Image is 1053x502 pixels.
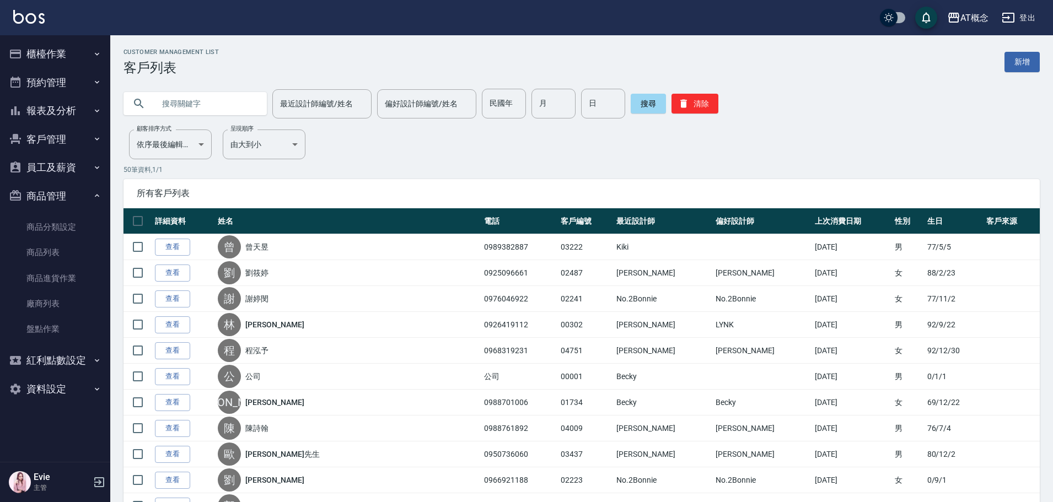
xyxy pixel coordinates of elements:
[155,316,190,333] a: 查看
[812,260,892,286] td: [DATE]
[713,286,812,312] td: No.2Bonnie
[481,390,557,415] td: 0988701006
[614,441,713,467] td: [PERSON_NAME]
[713,415,812,441] td: [PERSON_NAME]
[892,312,925,338] td: 男
[245,345,268,356] a: 程泓予
[558,441,614,467] td: 03437
[558,234,614,260] td: 03222
[925,390,984,415] td: 69/12/22
[713,467,812,493] td: No.2Bonnie
[218,261,241,284] div: 劉
[4,153,106,182] button: 員工及薪資
[614,286,713,312] td: No.2Bonnie
[123,60,219,75] h3: 客戶列表
[812,415,892,441] td: [DATE]
[984,208,1040,234] th: 客戶來源
[614,467,713,493] td: No.2Bonnie
[123,48,219,56] h2: Customer Management List
[558,312,614,338] td: 00302
[812,467,892,493] td: [DATE]
[713,338,812,364] td: [PERSON_NAME]
[245,397,304,408] a: [PERSON_NAME]
[223,129,305,159] div: 由大到小
[671,94,718,114] button: 清除
[4,40,106,68] button: 櫃檯作業
[245,241,268,252] a: 曾天昱
[558,208,614,234] th: 客戶編號
[812,338,892,364] td: [DATE]
[155,290,190,307] a: 查看
[155,342,190,359] a: 查看
[4,291,106,316] a: 廠商列表
[481,467,557,493] td: 0966921188
[812,234,892,260] td: [DATE]
[812,364,892,390] td: [DATE]
[892,441,925,467] td: 男
[154,89,258,118] input: 搜尋關鍵字
[218,417,241,440] div: 陳
[925,441,984,467] td: 80/12/2
[4,96,106,125] button: 報表及分析
[614,208,713,234] th: 最近設計師
[614,364,713,390] td: Becky
[892,260,925,286] td: 女
[713,260,812,286] td: [PERSON_NAME]
[558,338,614,364] td: 04751
[892,234,925,260] td: 男
[218,442,241,466] div: 歐
[215,208,481,234] th: 姓名
[4,346,106,375] button: 紅利點數設定
[925,286,984,312] td: 77/11/2
[481,234,557,260] td: 0989382887
[925,260,984,286] td: 88/2/23
[4,214,106,240] a: 商品分類設定
[245,449,319,460] a: [PERSON_NAME]先生
[155,394,190,411] a: 查看
[892,390,925,415] td: 女
[631,94,666,114] button: 搜尋
[713,441,812,467] td: [PERSON_NAME]
[812,208,892,234] th: 上次消費日期
[915,7,937,29] button: save
[558,415,614,441] td: 04009
[481,260,557,286] td: 0925096661
[4,375,106,403] button: 資料設定
[155,239,190,256] a: 查看
[925,338,984,364] td: 92/12/30
[245,423,268,434] a: 陳詩翰
[925,312,984,338] td: 92/9/22
[892,364,925,390] td: 男
[152,208,215,234] th: 詳細資料
[245,319,304,330] a: [PERSON_NAME]
[812,312,892,338] td: [DATE]
[218,468,241,492] div: 劉
[245,267,268,278] a: 劉筱婷
[123,165,1040,175] p: 50 筆資料, 1 / 1
[997,8,1040,28] button: 登出
[558,467,614,493] td: 02223
[34,483,90,493] p: 主管
[245,371,261,382] a: 公司
[9,471,31,493] img: Person
[892,338,925,364] td: 女
[155,368,190,385] a: 查看
[925,234,984,260] td: 77/5/5
[34,472,90,483] h5: Evie
[614,234,713,260] td: Kiki
[960,11,988,25] div: AT概念
[812,286,892,312] td: [DATE]
[4,240,106,265] a: 商品列表
[155,420,190,437] a: 查看
[481,441,557,467] td: 0950736060
[713,208,812,234] th: 偏好設計師
[558,260,614,286] td: 02487
[230,125,254,133] label: 呈現順序
[4,182,106,210] button: 商品管理
[481,338,557,364] td: 0968319231
[481,364,557,390] td: 公司
[218,313,241,336] div: 林
[614,415,713,441] td: [PERSON_NAME]
[155,446,190,463] a: 查看
[925,208,984,234] th: 生日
